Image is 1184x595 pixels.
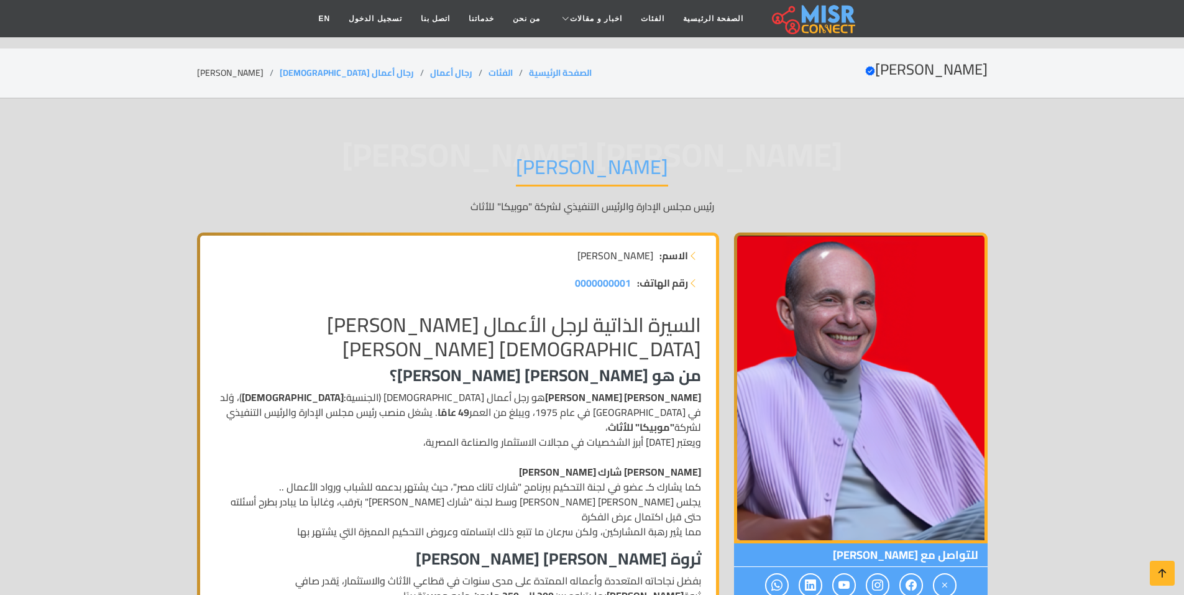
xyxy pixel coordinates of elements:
[575,274,631,292] span: 0000000001
[215,549,701,568] h3: ثروة [PERSON_NAME] [PERSON_NAME]
[280,65,414,81] a: رجال أعمال [DEMOGRAPHIC_DATA]
[438,403,469,422] strong: 49 عامًا
[608,418,674,436] strong: "موبيكا" للأثاث
[215,390,701,539] p: هو رجل أعمال [DEMOGRAPHIC_DATA] (الجنسية: )، وُلد في [GEOGRAPHIC_DATA] في عام 1975، ويبلغ من العم...
[459,7,503,30] a: خدماتنا
[489,65,513,81] a: الفئات
[503,7,549,30] a: من نحن
[519,463,701,481] strong: [PERSON_NAME] شارك [PERSON_NAME]
[310,7,340,30] a: EN
[865,66,875,76] svg: Verified account
[734,233,988,543] img: محمد فاروق
[197,67,280,80] li: [PERSON_NAME]
[411,7,459,30] a: اتصل بنا
[549,7,631,30] a: اخبار و مقالات
[577,248,653,263] span: [PERSON_NAME]
[637,275,688,290] strong: رقم الهاتف:
[215,366,701,385] h3: من هو [PERSON_NAME] [PERSON_NAME]؟
[570,13,622,24] span: اخبار و مقالات
[516,155,668,187] h1: [PERSON_NAME]
[674,7,753,30] a: الصفحة الرئيسية
[545,388,701,407] strong: [PERSON_NAME] [PERSON_NAME]
[197,199,988,214] p: رئيس مجلس الإدارة والرئيس التنفيذي لشركة "موبيكا" للأثاث
[529,65,592,81] a: الصفحة الرئيسية
[575,275,631,290] a: 0000000001
[430,65,472,81] a: رجال أعمال
[734,543,988,567] span: للتواصل مع [PERSON_NAME]
[865,61,988,79] h2: [PERSON_NAME]
[215,313,701,361] h2: السيرة الذاتية لرجل الأعمال [PERSON_NAME][DEMOGRAPHIC_DATA] [PERSON_NAME]
[659,248,688,263] strong: الاسم:
[242,388,344,407] strong: [DEMOGRAPHIC_DATA]
[631,7,674,30] a: الفئات
[339,7,411,30] a: تسجيل الدخول
[772,3,855,34] img: main.misr_connect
